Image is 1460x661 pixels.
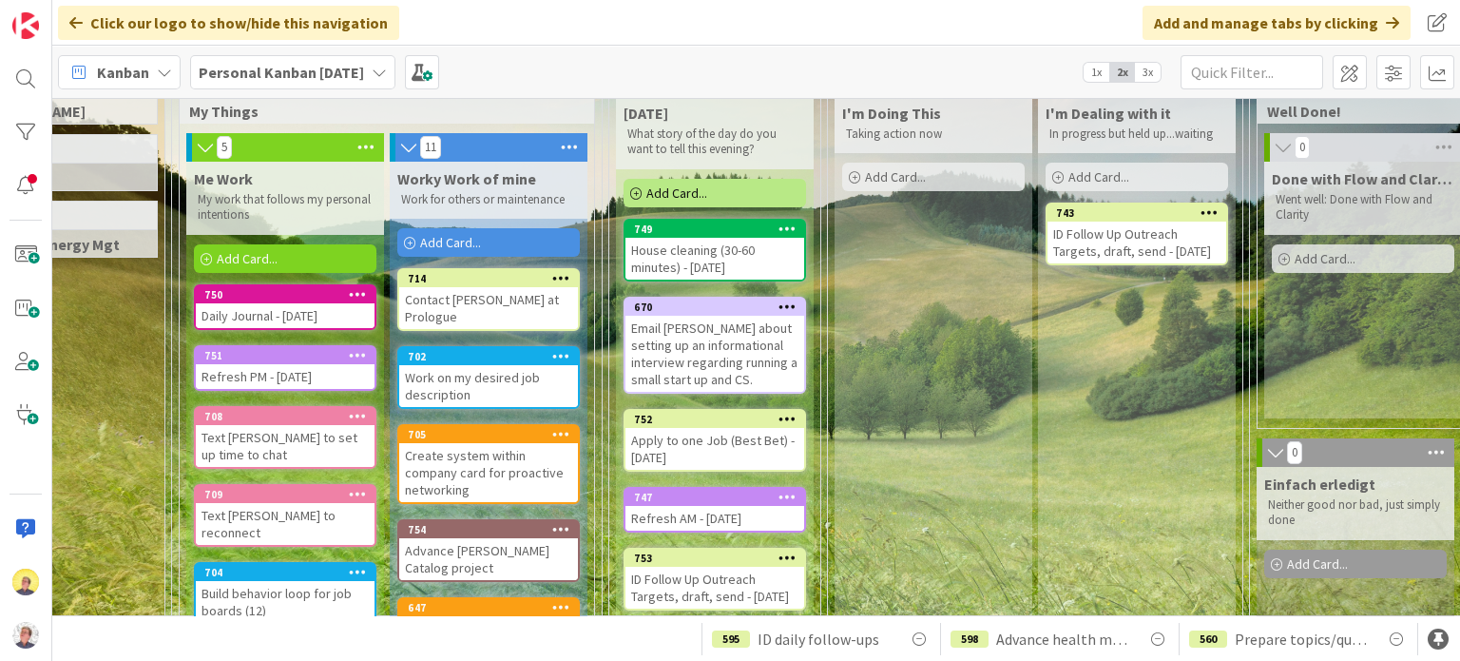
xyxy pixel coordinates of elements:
[196,408,375,467] div: 708Text [PERSON_NAME] to set up time to chat
[399,521,578,580] div: 754Advance [PERSON_NAME] Catalog project
[397,169,536,188] span: Worky Work of mine
[1295,136,1310,159] span: 0
[996,628,1131,651] span: Advance health metrics module in CSM D2D
[408,428,578,441] div: 705
[951,631,989,648] div: 598
[196,486,375,545] div: 709Text [PERSON_NAME] to reconnect
[204,288,375,301] div: 750
[97,61,149,84] span: Kanban
[196,286,375,328] div: 750Daily Journal - [DATE]
[1049,126,1224,142] p: In progress but held up...waiting
[196,564,375,623] div: 704Build behavior loop for job boards (12)
[196,303,375,328] div: Daily Journal - [DATE]
[625,567,804,609] div: ID Follow Up Outreach Targets, draft, send - [DATE]
[399,599,578,616] div: 647
[1109,63,1135,82] span: 2x
[1287,441,1302,464] span: 0
[625,428,804,470] div: Apply to one Job (Best Bet) - [DATE]
[196,408,375,425] div: 708
[399,348,578,365] div: 702
[196,364,375,389] div: Refresh PM - [DATE]
[204,349,375,362] div: 751
[1056,206,1226,220] div: 743
[1181,55,1323,89] input: Quick Filter...
[1272,169,1454,188] span: Done with Flow and Clarity
[58,6,399,40] div: Click our logo to show/hide this navigation
[204,410,375,423] div: 708
[204,566,375,579] div: 704
[712,631,750,648] div: 595
[194,169,253,188] span: Me Work
[399,521,578,538] div: 754
[634,413,804,426] div: 752
[196,564,375,581] div: 704
[625,411,804,428] div: 752
[399,365,578,407] div: Work on my desired job description
[634,223,804,236] div: 749
[625,299,804,392] div: 670Email [PERSON_NAME] about setting up an informational interview regarding running a small star...
[1047,222,1226,263] div: ID Follow Up Outreach Targets, draft, send - [DATE]
[12,622,39,649] img: avatar
[399,287,578,329] div: Contact [PERSON_NAME] at Prologue
[196,503,375,545] div: Text [PERSON_NAME] to reconnect
[408,350,578,363] div: 702
[1135,63,1161,82] span: 3x
[196,425,375,467] div: Text [PERSON_NAME] to set up time to chat
[408,601,578,614] div: 647
[189,102,570,121] span: My Things
[196,486,375,503] div: 709
[217,136,232,159] span: 5
[625,221,804,238] div: 749
[204,488,375,501] div: 709
[625,221,804,280] div: 749House cleaning (30-60 minutes) - [DATE]
[1047,204,1226,222] div: 743
[842,104,941,123] span: I'm Doing This
[399,599,578,658] div: 647
[625,299,804,316] div: 670
[399,270,578,329] div: 714Contact [PERSON_NAME] at Prologue
[1084,63,1109,82] span: 1x
[1046,104,1171,123] span: I'm Dealing with it
[196,581,375,623] div: Build behavior loop for job boards (12)
[634,552,804,565] div: 753
[12,12,39,39] img: Visit kanbanzone.com
[1143,6,1411,40] div: Add and manage tabs by clicking
[408,272,578,285] div: 714
[1287,555,1348,573] span: Add Card...
[399,426,578,443] div: 705
[217,250,278,267] span: Add Card...
[625,411,804,470] div: 752Apply to one Job (Best Bet) - [DATE]
[625,550,804,567] div: 753
[625,238,804,280] div: House cleaning (30-60 minutes) - [DATE]
[1189,631,1227,648] div: 560
[758,628,879,651] span: ID daily follow-ups
[1235,628,1370,651] span: Prepare topics/questions for for info interview call with [PERSON_NAME] at CultureAmp
[12,569,39,595] img: JW
[399,426,578,502] div: 705Create system within company card for proactive networking
[199,63,364,82] b: Personal Kanban [DATE]
[196,286,375,303] div: 750
[865,168,926,185] span: Add Card...
[625,506,804,531] div: Refresh AM - [DATE]
[1264,475,1375,494] span: Einfach erledigt
[408,523,578,536] div: 754
[1268,497,1443,529] p: Neither good nor bad, just simply done
[399,348,578,407] div: 702Work on my desired job description
[399,538,578,580] div: Advance [PERSON_NAME] Catalog project
[401,192,576,207] p: Work for others or maintenance
[420,234,481,251] span: Add Card...
[627,126,802,158] p: What story of the day do you want to tell this evening?
[1295,250,1355,267] span: Add Card...
[196,347,375,364] div: 751
[625,489,804,531] div: 747Refresh AM - [DATE]
[846,126,1021,142] p: Taking action now
[624,104,668,123] span: Today
[646,185,707,202] span: Add Card...
[420,136,441,159] span: 11
[1047,204,1226,263] div: 743ID Follow Up Outreach Targets, draft, send - [DATE]
[625,489,804,506] div: 747
[625,316,804,392] div: Email [PERSON_NAME] about setting up an informational interview regarding running a small start u...
[1068,168,1129,185] span: Add Card...
[399,443,578,502] div: Create system within company card for proactive networking
[634,491,804,504] div: 747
